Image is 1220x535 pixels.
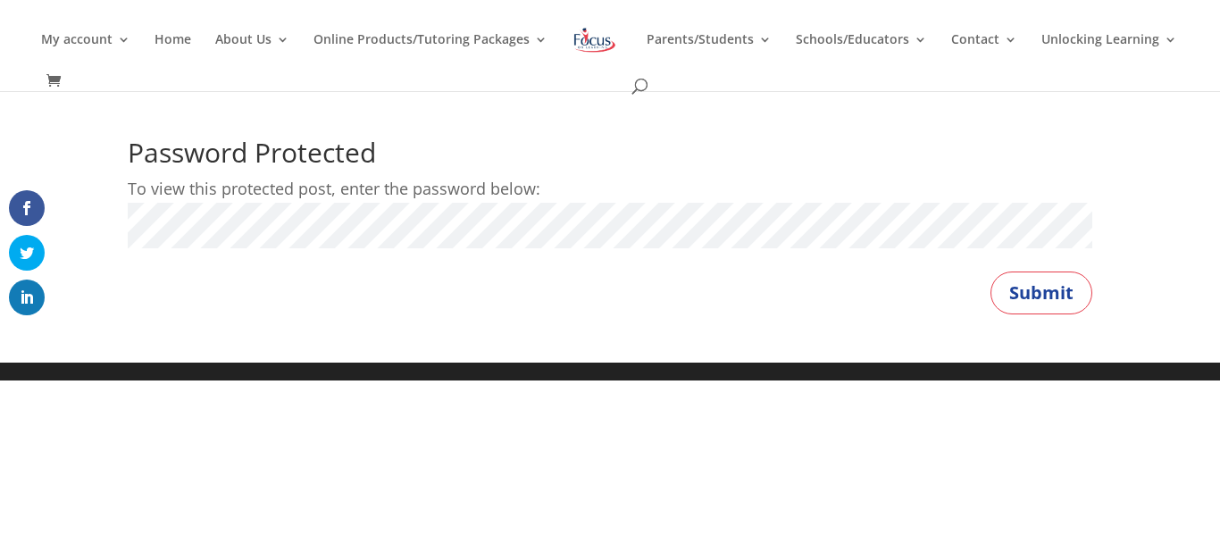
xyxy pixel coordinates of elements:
a: Schools/Educators [796,33,927,75]
a: Home [155,33,191,75]
a: Parents/Students [647,33,772,75]
a: Online Products/Tutoring Packages [313,33,547,75]
img: Focus on Learning [572,24,618,56]
a: About Us [215,33,289,75]
h1: Password Protected [128,139,1092,175]
p: To view this protected post, enter the password below: [128,175,1092,203]
a: Unlocking Learning [1041,33,1177,75]
a: My account [41,33,130,75]
a: Contact [951,33,1017,75]
button: Submit [990,272,1092,314]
